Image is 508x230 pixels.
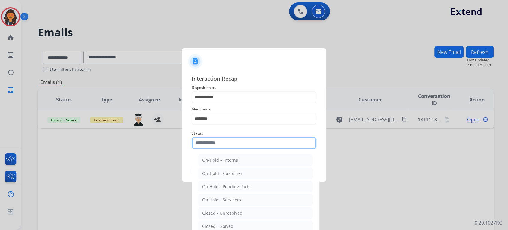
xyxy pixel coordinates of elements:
span: Status [192,130,316,137]
div: Closed - Unresolved [202,210,242,216]
div: On-Hold – Internal [202,157,239,163]
div: On Hold - Pending Parts [202,184,251,190]
div: Closed – Solved [202,223,233,229]
span: Disposition as [192,84,316,91]
span: Interaction Recap [192,74,316,84]
div: On Hold - Servicers [202,197,241,203]
span: Merchants [192,106,316,113]
div: On-Hold - Customer [202,170,242,176]
img: contactIcon [188,54,202,69]
p: 0.20.1027RC [475,219,502,226]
